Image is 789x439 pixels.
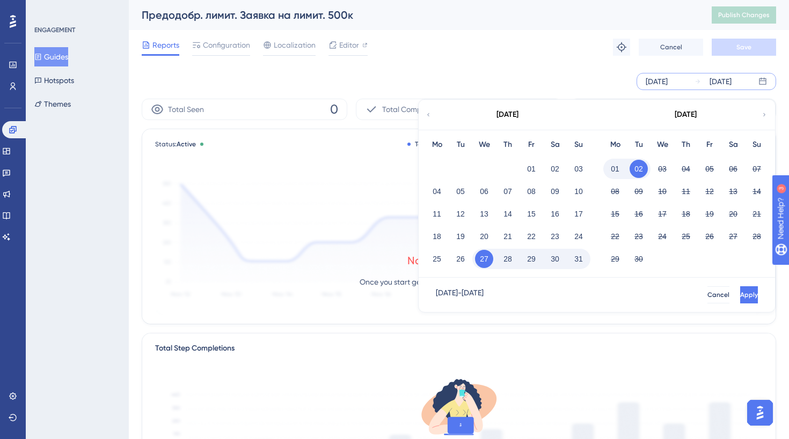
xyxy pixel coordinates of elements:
button: 25 [677,227,695,245]
button: 09 [630,182,648,200]
div: [DATE] [675,108,697,121]
button: 09 [546,182,564,200]
div: Mo [425,138,449,151]
ya-tr-span: ENGAGEMENT [34,26,75,34]
div: Fr [520,138,543,151]
button: 24 [569,227,588,245]
ya-tr-span: Themes [44,98,71,110]
div: [DATE] - [DATE] [436,286,484,303]
span: Cancel [707,291,729,299]
span: Editor [339,39,359,51]
button: 10 [653,182,671,200]
div: Предодобр. лимит. Заявка на лимит. 500к [142,8,685,23]
button: 02 [630,160,648,178]
button: 06 [475,182,493,200]
button: 23 [630,227,648,245]
ya-tr-span: Hotspots [44,74,74,87]
button: 04 [677,160,695,178]
div: Tu [449,138,472,151]
button: 03 [569,160,588,178]
button: 14 [499,205,517,223]
button: 29 [522,250,540,268]
button: 20 [724,205,742,223]
span: Save [736,43,751,51]
button: 19 [451,227,470,245]
button: 29 [606,250,624,268]
span: Cancel [660,43,682,51]
button: 12 [451,205,470,223]
button: 01 [522,160,540,178]
button: 22 [522,227,540,245]
button: Publish Changes [712,6,776,24]
button: 08 [522,182,540,200]
span: Total Seen [168,103,204,116]
button: 05 [451,182,470,200]
div: 3 [75,5,78,14]
span: Publish Changes [718,11,770,19]
ya-tr-span: Guides [44,50,68,63]
button: 22 [606,227,624,245]
iframe: UserGuiding AI Assistant Launcher [744,397,776,429]
span: Apply [740,291,758,299]
button: Apply [740,286,758,303]
div: [DATE] [496,108,518,121]
span: Need Help? [25,3,67,16]
button: 24 [653,227,671,245]
button: 20 [475,227,493,245]
button: 05 [700,160,719,178]
button: 28 [499,250,517,268]
button: 18 [428,227,446,245]
div: Th [496,138,520,151]
button: 03 [653,160,671,178]
button: 16 [630,205,648,223]
button: Cancel [639,39,703,56]
button: 27 [724,227,742,245]
p: Once you start getting interactions, they will be listed here [360,276,558,288]
button: 04 [428,182,446,200]
span: Reports [152,39,179,51]
button: 26 [700,227,719,245]
div: Fr [698,138,721,151]
button: Hotspots [34,71,74,90]
div: Sa [543,138,567,151]
div: We [472,138,496,151]
div: Total Step Completions [155,342,235,355]
button: 30 [630,250,648,268]
span: Status: [155,140,196,148]
button: 17 [569,205,588,223]
span: Localization [274,39,316,51]
button: 12 [700,182,719,200]
button: 16 [546,205,564,223]
button: 14 [748,182,766,200]
button: 11 [428,205,446,223]
span: Total Completion [382,103,441,116]
button: 23 [546,227,564,245]
button: 13 [475,205,493,223]
div: Total Seen [407,140,447,148]
button: 07 [748,160,766,178]
button: 21 [748,205,766,223]
button: Cancel [707,286,729,303]
button: 08 [606,182,624,200]
button: 21 [499,227,517,245]
button: 02 [546,160,564,178]
button: 30 [546,250,564,268]
button: 18 [677,205,695,223]
div: We [651,138,674,151]
button: 13 [724,182,742,200]
div: Th [674,138,698,151]
button: Save [712,39,776,56]
span: Configuration [203,39,250,51]
button: 15 [522,205,540,223]
button: 06 [724,160,742,178]
button: 15 [606,205,624,223]
button: 07 [499,182,517,200]
div: Su [745,138,769,151]
button: 19 [700,205,719,223]
button: 10 [569,182,588,200]
div: [DATE] [646,75,668,88]
div: [DATE] [710,75,732,88]
button: 31 [569,250,588,268]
